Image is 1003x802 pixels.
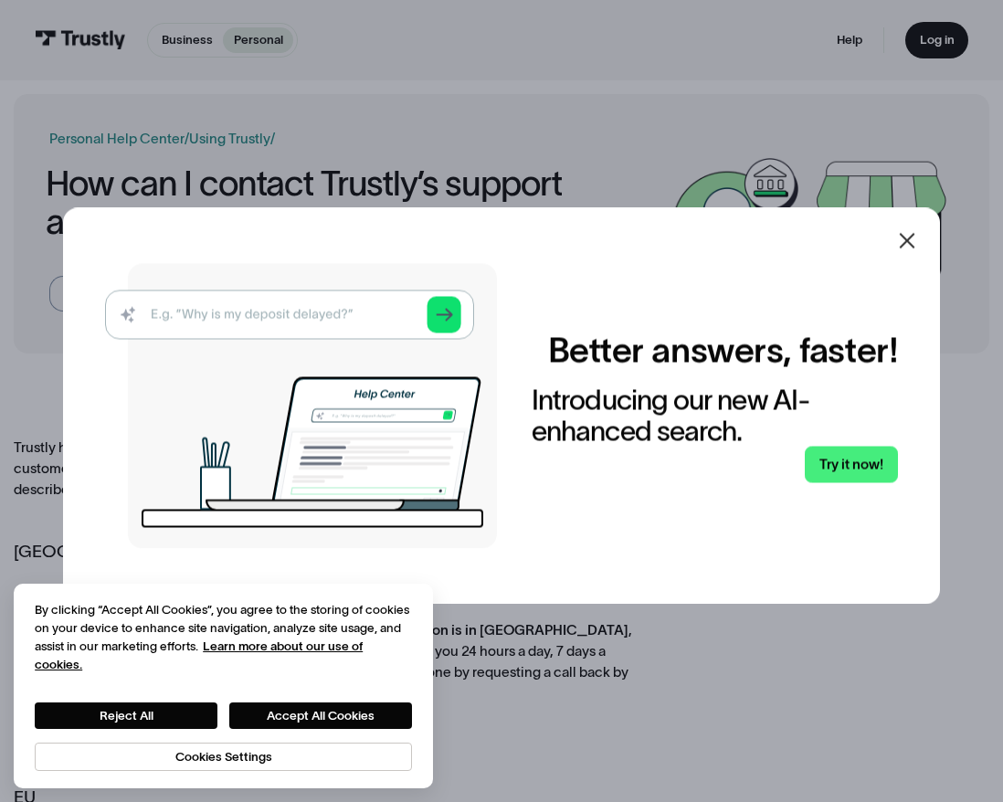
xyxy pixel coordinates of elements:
a: Try it now! [805,447,899,483]
ul: Language list [37,775,110,796]
aside: Language selected: English (United States) [18,775,110,796]
button: Accept All Cookies [229,702,412,729]
div: By clicking “Accept All Cookies”, you agree to the storing of cookies on your device to enhance s... [35,601,412,674]
button: Reject All [35,702,217,729]
div: Introducing our new AI-enhanced search. [532,385,898,446]
div: Privacy [35,601,412,770]
div: Cookie banner [14,584,433,788]
h2: Better answers, faster! [548,329,898,371]
button: Cookies Settings [35,743,412,771]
